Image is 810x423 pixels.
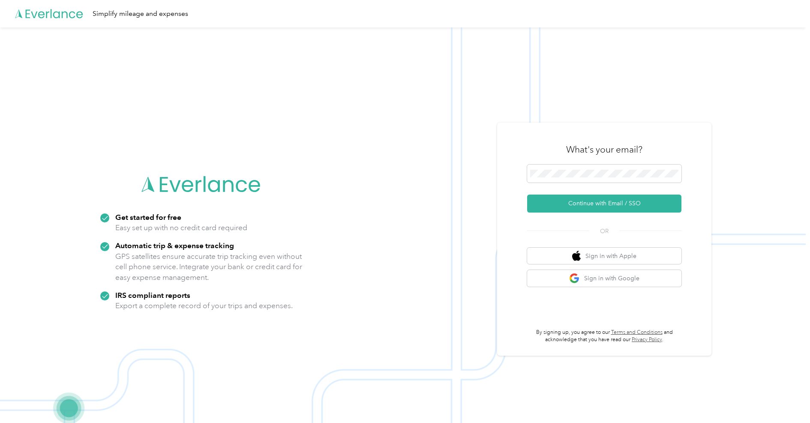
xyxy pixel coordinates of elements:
[569,273,580,284] img: google logo
[115,251,303,283] p: GPS satellites ensure accurate trip tracking even without cell phone service. Integrate your bank...
[632,336,662,343] a: Privacy Policy
[527,195,681,213] button: Continue with Email / SSO
[93,9,188,19] div: Simplify mileage and expenses
[527,270,681,287] button: google logoSign in with Google
[762,375,810,423] iframe: Everlance-gr Chat Button Frame
[115,300,293,311] p: Export a complete record of your trips and expenses.
[115,213,181,222] strong: Get started for free
[589,227,619,236] span: OR
[527,329,681,344] p: By signing up, you agree to our and acknowledge that you have read our .
[566,144,642,156] h3: What's your email?
[115,222,247,233] p: Easy set up with no credit card required
[115,241,234,250] strong: Automatic trip & expense tracking
[611,329,663,336] a: Terms and Conditions
[527,248,681,264] button: apple logoSign in with Apple
[572,251,581,261] img: apple logo
[115,291,190,300] strong: IRS compliant reports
